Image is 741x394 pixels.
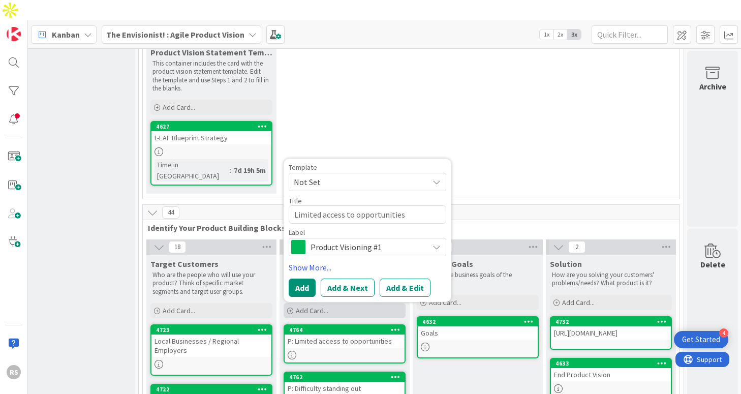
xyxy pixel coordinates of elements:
[156,386,271,393] div: 4722
[148,223,667,233] span: Identify Your Product Building Blocks
[150,259,219,269] span: Target Customers
[106,29,244,40] b: The Envisionist! : Agile Product Vision
[152,59,270,93] p: This container includes the card with the product vision statement template. Edit the template an...
[151,325,271,357] div: 4723Local Businesses / Regional Employers
[551,359,671,368] div: 4633
[289,229,305,236] span: Label
[674,331,728,348] div: Open Get Started checklist, remaining modules: 4
[156,123,271,130] div: 4627
[418,317,538,340] div: 4632Goals
[155,159,230,181] div: Time in [GEOGRAPHIC_DATA]
[417,316,539,358] a: 4632Goals
[555,318,671,325] div: 4732
[552,271,670,288] p: How are you solving your customers' problems/needs? What product is it?
[163,306,195,315] span: Add Card...
[719,328,728,338] div: 4
[699,80,726,93] div: Archive
[550,259,582,269] span: Solution
[700,258,725,270] div: Delete
[285,325,405,335] div: 4764
[289,374,405,381] div: 4762
[567,29,581,40] span: 3x
[321,279,375,297] button: Add & Next
[285,325,405,348] div: 4764P: Limited access to opportunities
[285,373,405,382] div: 4762
[7,27,21,41] img: Visit kanbanzone.com
[592,25,668,44] input: Quick Filter...
[162,206,179,219] span: 44
[150,121,272,186] a: 4627L-EAF Blueprint StrategyTime in [GEOGRAPHIC_DATA]:7d 19h 5m
[550,316,672,350] a: 4732[URL][DOMAIN_NAME]
[551,317,671,340] div: 4732[URL][DOMAIN_NAME]
[151,335,271,357] div: Local Businesses / Regional Employers
[289,196,302,205] label: Title
[419,271,537,288] p: What are the business goals of the product?
[284,324,406,363] a: 4764P: Limited access to opportunities
[156,326,271,334] div: 4723
[551,359,671,381] div: 4633End Product Vision
[551,326,671,340] div: [URL][DOMAIN_NAME]
[289,261,446,274] a: Show More...
[169,241,186,253] span: 18
[429,298,461,307] span: Add Card...
[422,318,538,325] div: 4632
[151,122,271,144] div: 4627L-EAF Blueprint Strategy
[289,326,405,334] div: 4764
[555,360,671,367] div: 4633
[311,240,423,254] span: Product Visioning #1
[151,385,271,394] div: 4722
[152,271,270,296] p: Who are the people who will use your product? Think of specific market segments and target user g...
[52,28,80,41] span: Kanban
[553,29,567,40] span: 2x
[163,103,195,112] span: Add Card...
[151,122,271,131] div: 4627
[285,335,405,348] div: P: Limited access to opportunities
[151,131,271,144] div: L-EAF Blueprint Strategy
[21,2,46,14] span: Support
[230,165,231,176] span: :
[562,298,595,307] span: Add Card...
[540,29,553,40] span: 1x
[551,317,671,326] div: 4732
[151,325,271,335] div: 4723
[568,241,585,253] span: 2
[380,279,430,297] button: Add & Edit
[418,317,538,326] div: 4632
[289,164,317,171] span: Template
[294,175,421,189] span: Not Set
[682,335,720,345] div: Get Started
[150,47,272,57] span: Product Vision Statement Template
[418,326,538,340] div: Goals
[231,165,268,176] div: 7d 19h 5m
[289,279,316,297] button: Add
[150,324,272,376] a: 4723Local Businesses / Regional Employers
[7,365,21,379] div: RS
[296,306,328,315] span: Add Card...
[551,368,671,381] div: End Product Vision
